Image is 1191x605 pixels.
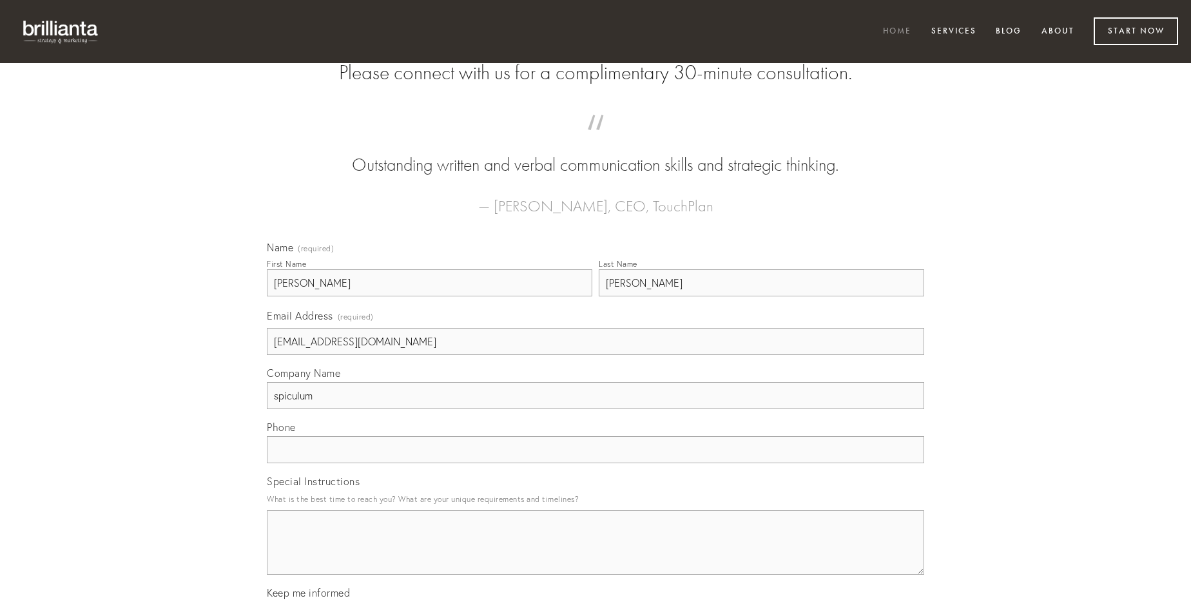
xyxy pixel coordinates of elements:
[287,178,904,219] figcaption: — [PERSON_NAME], CEO, TouchPlan
[267,367,340,379] span: Company Name
[1033,21,1083,43] a: About
[923,21,985,43] a: Services
[267,421,296,434] span: Phone
[287,128,904,153] span: “
[875,21,920,43] a: Home
[599,259,637,269] div: Last Name
[267,259,306,269] div: First Name
[267,61,924,85] h2: Please connect with us for a complimentary 30-minute consultation.
[267,309,333,322] span: Email Address
[267,241,293,254] span: Name
[267,586,350,599] span: Keep me informed
[987,21,1030,43] a: Blog
[298,245,334,253] span: (required)
[267,475,360,488] span: Special Instructions
[287,128,904,178] blockquote: Outstanding written and verbal communication skills and strategic thinking.
[267,490,924,508] p: What is the best time to reach you? What are your unique requirements and timelines?
[1094,17,1178,45] a: Start Now
[13,13,110,50] img: brillianta - research, strategy, marketing
[338,308,374,325] span: (required)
